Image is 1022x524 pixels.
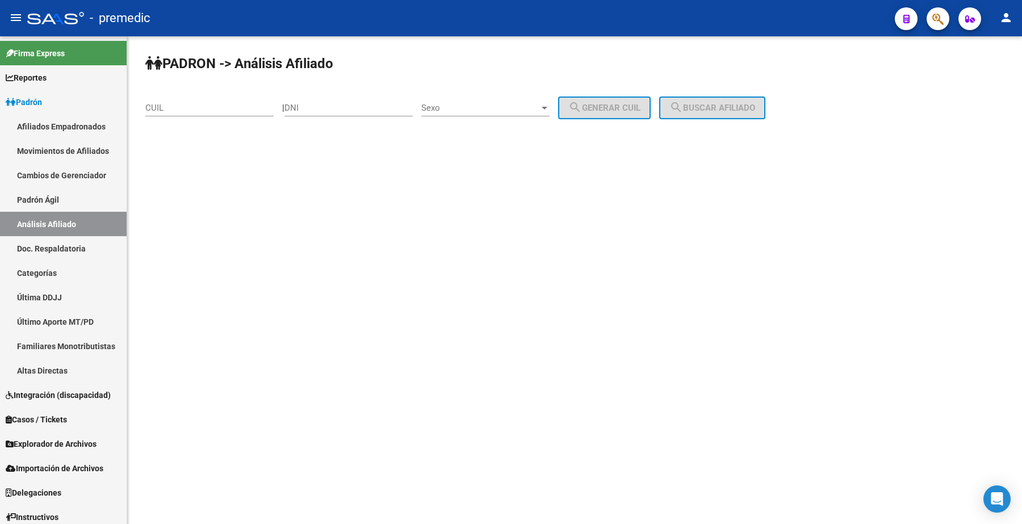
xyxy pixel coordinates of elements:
span: Integración (discapacidad) [6,389,111,401]
button: Buscar afiliado [659,97,765,119]
span: Firma Express [6,47,65,60]
span: - premedic [90,6,150,31]
mat-icon: search [568,100,582,114]
span: Casos / Tickets [6,413,67,426]
button: Generar CUIL [558,97,651,119]
span: Generar CUIL [568,103,640,113]
span: Sexo [421,103,539,113]
span: Padrón [6,96,42,108]
div: | [282,103,659,113]
mat-icon: menu [9,11,23,24]
span: Buscar afiliado [669,103,755,113]
span: Explorador de Archivos [6,438,97,450]
mat-icon: search [669,100,683,114]
span: Reportes [6,72,47,84]
mat-icon: person [999,11,1013,24]
span: Delegaciones [6,487,61,499]
span: Instructivos [6,511,58,523]
strong: PADRON -> Análisis Afiliado [145,56,333,72]
div: Open Intercom Messenger [983,485,1011,513]
span: Importación de Archivos [6,462,103,475]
